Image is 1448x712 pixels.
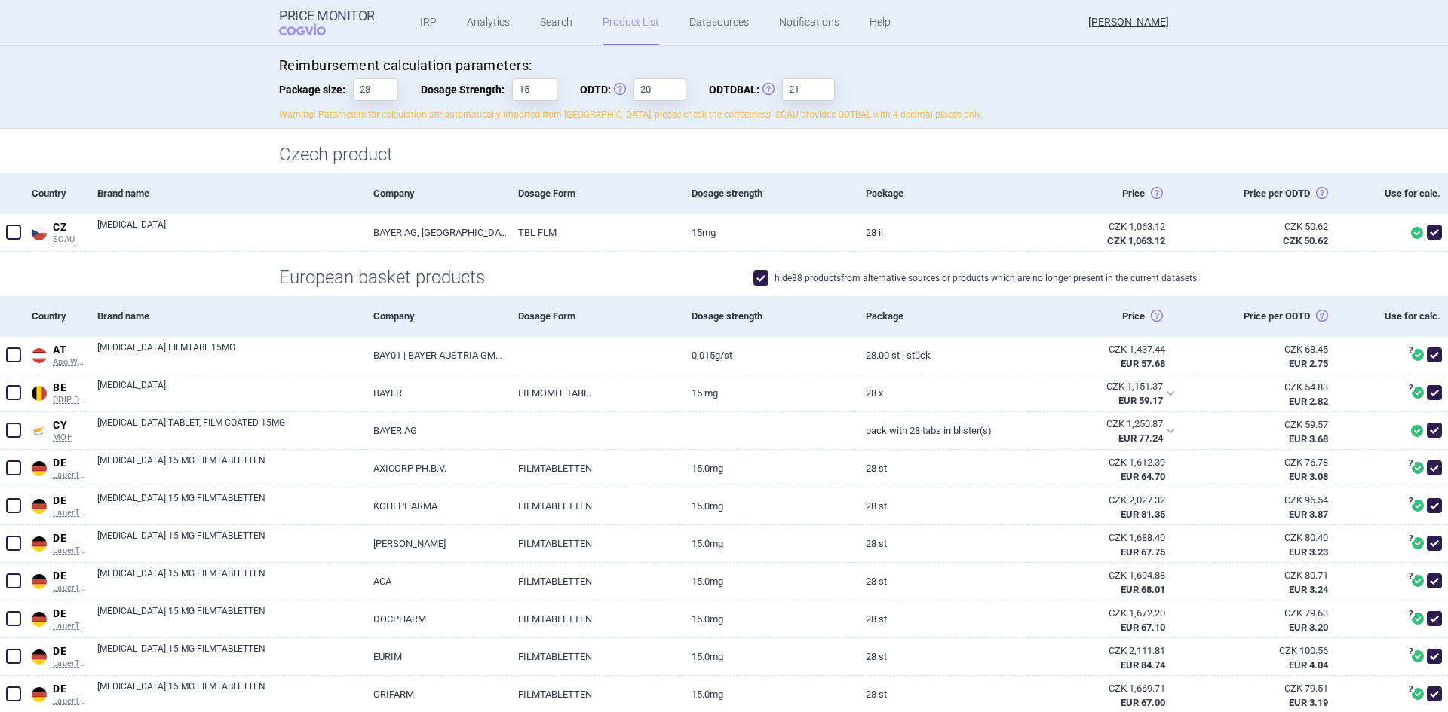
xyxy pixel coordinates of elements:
a: 28 St [854,487,1028,524]
span: DE [53,570,86,583]
span: ? [1406,459,1415,468]
img: Belgium [32,386,47,401]
strong: EUR 57.68 [1121,358,1165,369]
div: CZK 76.78 [1213,456,1328,469]
span: LauerTaxe [MEDICAL_DATA] [53,545,86,556]
a: DEDELauerTaxe [MEDICAL_DATA] [27,491,86,518]
span: SCAU [53,234,86,245]
div: Use for calc. [1347,173,1448,214]
a: FILMTABLETTEN [507,563,680,600]
a: EURIM [362,638,507,675]
a: PACK WITH 28 TABS IN BLISTER(S) [854,412,1028,449]
div: CZK 59.57 [1213,418,1328,432]
a: CZK 50.62CZK 50.62 [1202,214,1347,253]
span: LauerTaxe [MEDICAL_DATA] [53,508,86,518]
a: 15.0mg [680,600,854,637]
strong: EUR 67.10 [1121,622,1165,633]
div: Country [27,296,86,337]
strong: EUR 77.24 [1118,432,1163,444]
a: [MEDICAL_DATA] TABLET, FILM COATED 15MG [97,416,362,443]
strong: EUR 3.08 [1289,471,1328,482]
div: CZK 1,250.87 [1038,417,1162,431]
span: LauerTaxe [MEDICAL_DATA] [53,470,86,481]
a: FILMTABLETTEN [507,638,680,675]
span: LauerTaxe [MEDICAL_DATA] [53,659,86,669]
abbr: SP-CAU-010 Belgie nehrazené LP [1038,380,1162,407]
a: FILMTABLETTEN [507,525,680,562]
a: DEDELauerTaxe [MEDICAL_DATA] [27,454,86,480]
a: FILMTABLETTEN [507,487,680,524]
strong: EUR 59.17 [1118,395,1163,406]
span: ? [1406,572,1415,581]
a: BAYER [362,374,507,411]
div: CZK 80.40 [1213,531,1328,545]
strong: EUR 2.82 [1289,396,1328,407]
a: BAY01 | BAYER AUSTRIA GMBH [362,337,507,374]
div: CZK 1,669.71 [1039,682,1164,695]
span: Dosage Strength: [421,78,512,101]
abbr: SP-CAU-010 Kypr [1038,417,1162,445]
a: BAYER AG [362,412,507,449]
span: ? [1406,534,1415,543]
a: CZK 76.78EUR 3.08 [1202,450,1347,489]
h1: Czech product [279,144,1169,166]
a: FILMTABLETTEN [507,450,680,487]
a: 28 St [854,600,1028,637]
a: 28 St [854,638,1028,675]
div: CZK 1,437.44 [1039,343,1164,356]
strong: EUR 3.19 [1289,697,1328,708]
div: CZK 1,694.88 [1039,569,1164,582]
a: FILMTABLETTEN [507,600,680,637]
a: ACA [362,563,507,600]
abbr: Česko ex-factory [1039,220,1164,247]
a: AXICORP PH.B.V. [362,450,507,487]
strong: EUR 3.87 [1289,509,1328,520]
strong: EUR 81.35 [1121,509,1165,520]
div: CZK 1,151.37 [1038,380,1162,393]
strong: EUR 67.00 [1121,697,1165,708]
div: CZK 79.63 [1213,607,1328,620]
span: DE [53,607,86,621]
a: DEDELauerTaxe [MEDICAL_DATA] [27,567,86,593]
a: [MEDICAL_DATA] 15 MG FILMTABLETTEN [97,680,362,707]
label: hide 88 products from alternative sources or products which are no longer present in the current ... [753,270,1199,286]
div: CZK 2,111.81 [1039,644,1164,658]
img: Austria [32,348,47,363]
span: DE [53,532,86,545]
div: Company [362,296,507,337]
a: CZK 68.45EUR 2.75 [1202,337,1347,376]
a: [MEDICAL_DATA] FILMTABL 15MG [97,341,362,368]
a: [MEDICAL_DATA] 15 MG FILMTABLETTEN [97,491,362,518]
div: Brand name [86,296,362,337]
div: Price per ODTD [1202,173,1347,214]
strong: EUR 3.23 [1289,546,1328,558]
strong: EUR 84.74 [1121,659,1165,671]
a: Price MonitorCOGVIO [279,8,375,37]
span: AT [53,344,86,357]
div: CZK 1,612.39 [1039,456,1164,469]
span: DE [53,494,86,508]
a: CZCZSCAU [27,218,86,244]
div: Package [854,173,1028,214]
img: Germany [32,574,47,589]
strong: EUR 3.68 [1289,433,1328,445]
a: TBL FLM [507,214,680,251]
div: Dosage strength [680,296,854,337]
a: [MEDICAL_DATA] 15 MG FILMTABLETTEN [97,642,362,669]
a: 28 II [854,214,1028,251]
span: CBIP DCI [53,395,86,405]
a: DOCPHARM [362,600,507,637]
span: LauerTaxe [MEDICAL_DATA] [53,583,86,594]
strong: EUR 2.75 [1289,358,1328,369]
input: ODTD: [633,78,686,101]
abbr: SP-CAU-010 Německo [1039,531,1164,558]
span: BE [53,381,86,395]
div: Use for calc. [1347,296,1448,337]
div: Price [1028,173,1201,214]
a: DEDELauerTaxe [MEDICAL_DATA] [27,680,86,706]
span: LauerTaxe [MEDICAL_DATA] [53,696,86,707]
span: ? [1406,497,1415,506]
div: CZK 1,151.37EUR 59.17 [1028,374,1183,412]
img: Germany [32,499,47,514]
a: ATATApo-Warenv.I [27,341,86,367]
